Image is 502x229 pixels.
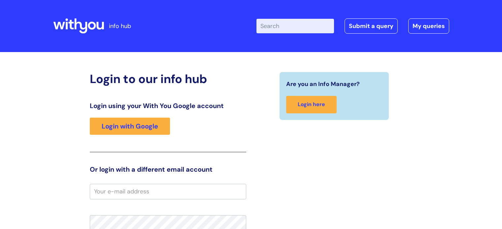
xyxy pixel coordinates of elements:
[408,18,449,34] a: My queries
[256,19,334,33] input: Search
[90,102,246,110] h3: Login using your With You Google account
[90,184,246,199] input: Your e-mail address
[109,21,131,31] p: info hub
[90,165,246,173] h3: Or login with a different email account
[345,18,398,34] a: Submit a query
[286,79,360,89] span: Are you an Info Manager?
[90,118,170,135] a: Login with Google
[90,72,246,86] h2: Login to our info hub
[286,96,337,113] a: Login here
